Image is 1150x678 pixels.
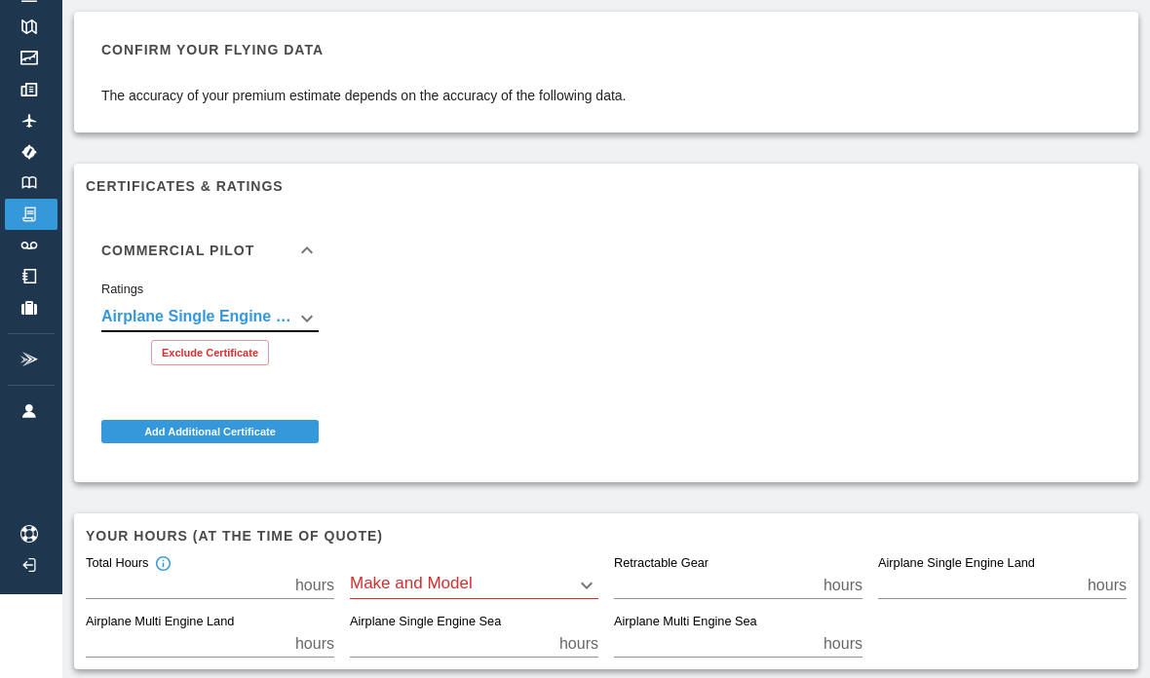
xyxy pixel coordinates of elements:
p: hours [1088,574,1127,597]
label: Airplane Multi Engine Sea [614,614,757,631]
label: Retractable Gear [614,555,709,573]
h6: Certificates & Ratings [86,175,1127,197]
label: Airplane Multi Engine Land [86,614,234,631]
div: Commercial Pilot [86,219,334,282]
label: Airplane Single Engine Sea [350,614,501,631]
p: The accuracy of your premium estimate depends on the accuracy of the following data. [101,86,627,105]
div: Airplane Single Engine Land + 2 more [101,305,319,332]
label: Airplane Single Engine Land [878,555,1035,573]
p: hours [559,632,598,656]
div: Commercial Pilot [86,282,334,381]
button: Add Additional Certificate [101,420,319,443]
div: Total Hours [86,555,172,573]
h6: Commercial Pilot [101,244,254,257]
h6: Confirm your flying data [101,39,627,60]
svg: Total hours in fixed-wing aircraft [154,555,172,573]
label: Ratings [101,281,143,298]
p: hours [824,574,862,597]
h6: Your hours (at the time of quote) [86,525,1127,546]
button: Exclude Certificate [151,340,269,365]
p: hours [295,574,334,597]
p: hours [295,632,334,656]
p: hours [824,632,862,656]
